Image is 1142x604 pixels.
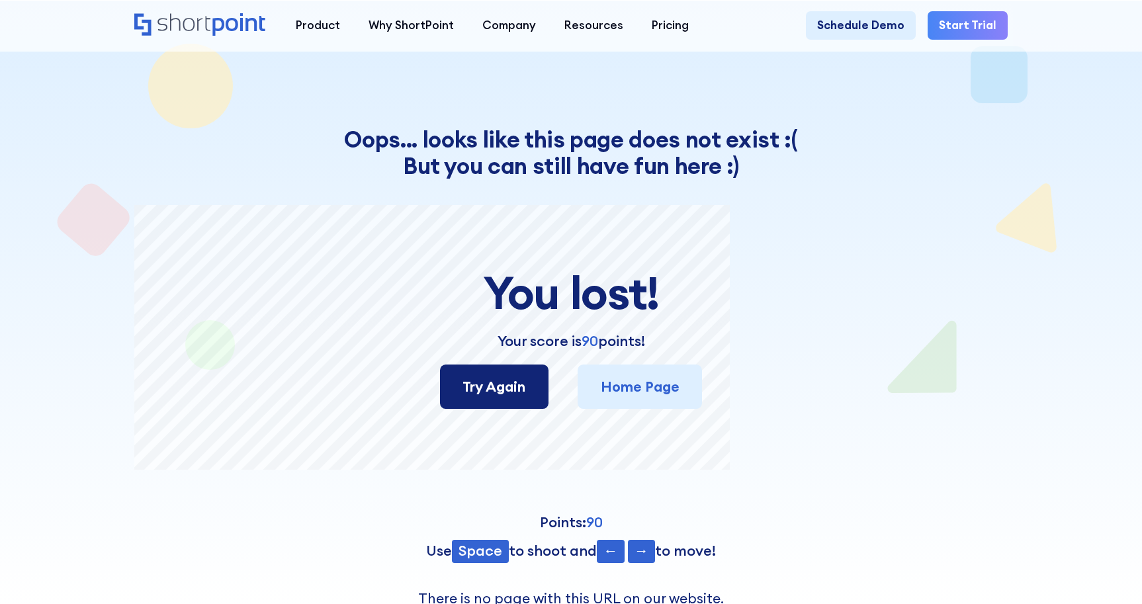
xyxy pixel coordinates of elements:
[586,513,603,531] span: 90
[296,17,340,34] div: Product
[134,13,267,38] a: Home
[498,330,645,351] p: Your score is points!
[628,540,656,563] span: →
[134,540,1008,561] p: Use to shoot and to move!
[440,365,549,409] a: Try Again
[564,17,623,34] div: Resources
[354,11,468,40] a: Why ShortPoint
[134,511,1008,533] p: Points:
[482,17,536,34] div: Company
[550,11,637,40] a: Resources
[928,11,1008,40] a: Start Trial
[452,540,509,563] span: Space
[369,17,454,34] div: Why ShortPoint
[638,11,703,40] a: Pricing
[483,268,659,318] h3: You lost!
[806,11,916,40] a: Schedule Demo
[134,126,1008,179] h4: Oops... looks like this page does not exist :( But you can still have fun here :)
[597,540,625,563] span: ←
[578,365,702,409] a: Home Page
[468,11,550,40] a: Company
[281,11,354,40] a: Product
[652,17,689,34] div: Pricing
[1076,540,1142,604] iframe: Chat Widget
[582,331,598,350] span: 90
